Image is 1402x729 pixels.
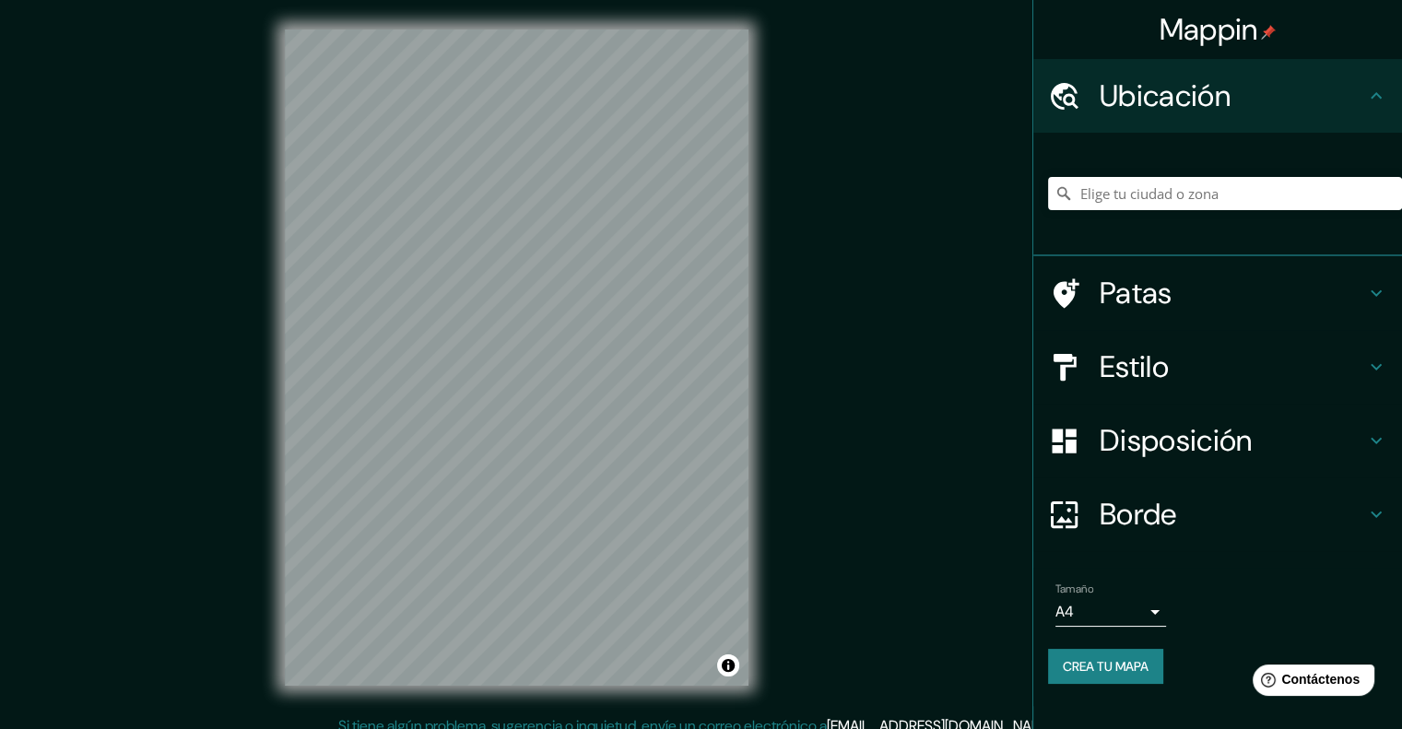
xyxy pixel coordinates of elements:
[1100,421,1252,460] font: Disposición
[1238,657,1382,709] iframe: Lanzador de widgets de ayuda
[1055,602,1074,621] font: A4
[1033,404,1402,477] div: Disposición
[1033,477,1402,551] div: Borde
[285,29,748,686] canvas: Mapa
[1033,59,1402,133] div: Ubicación
[1100,495,1177,534] font: Borde
[1048,649,1163,684] button: Crea tu mapa
[1033,256,1402,330] div: Patas
[1055,597,1166,627] div: A4
[1033,330,1402,404] div: Estilo
[1055,582,1093,596] font: Tamaño
[1063,658,1149,675] font: Crea tu mapa
[717,654,739,676] button: Activar o desactivar atribución
[1100,76,1231,115] font: Ubicación
[1261,25,1276,40] img: pin-icon.png
[1100,347,1169,386] font: Estilo
[1160,10,1258,49] font: Mappin
[1048,177,1402,210] input: Elige tu ciudad o zona
[1100,274,1172,312] font: Patas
